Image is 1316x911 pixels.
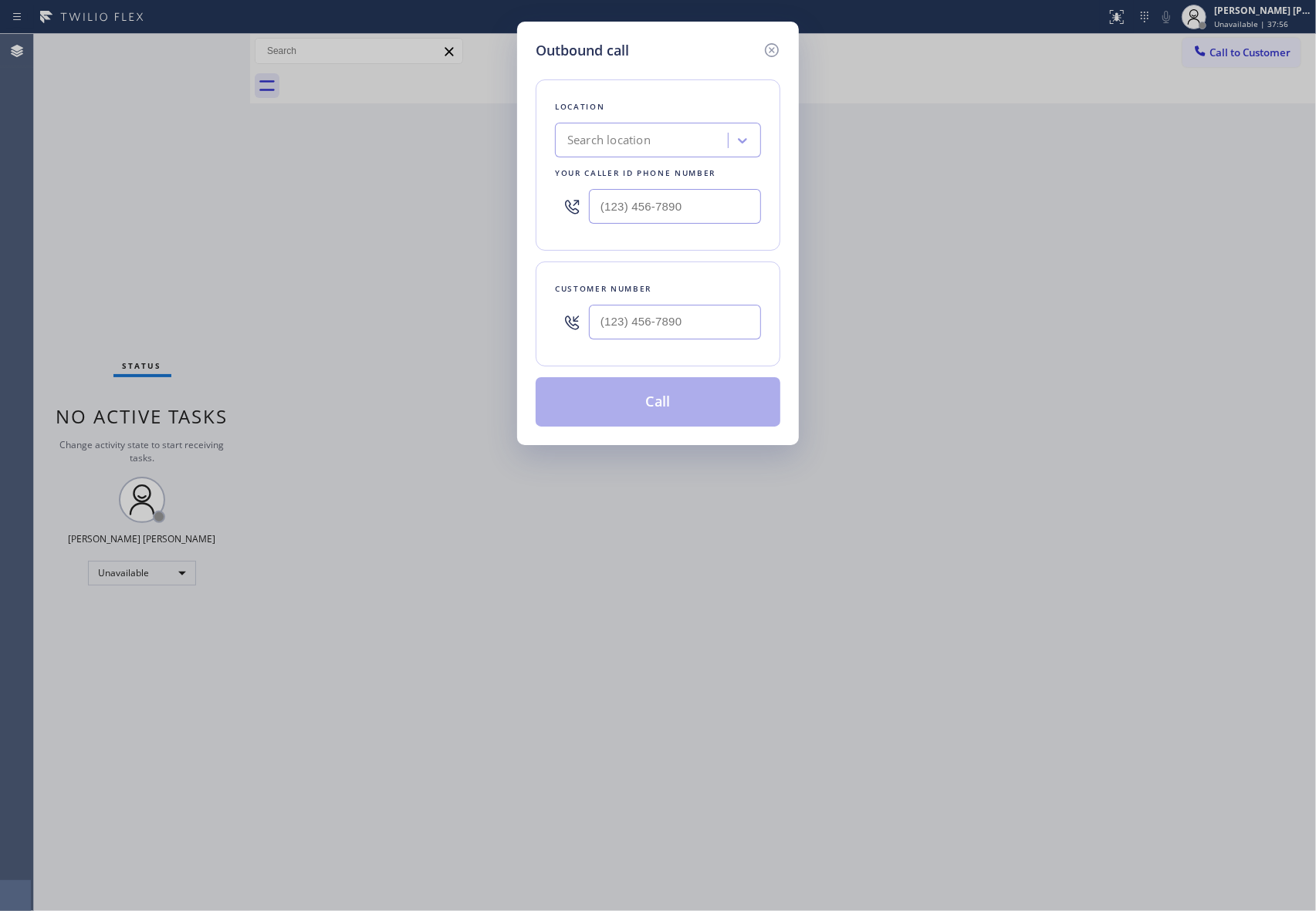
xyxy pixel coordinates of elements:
[589,189,761,224] input: (123) 456-7890
[555,99,761,115] div: Location
[589,305,761,339] input: (123) 456-7890
[555,165,761,181] div: Your caller id phone number
[536,377,780,427] button: Call
[567,132,651,150] div: Search location
[555,281,761,297] div: Customer number
[536,40,629,61] h5: Outbound call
